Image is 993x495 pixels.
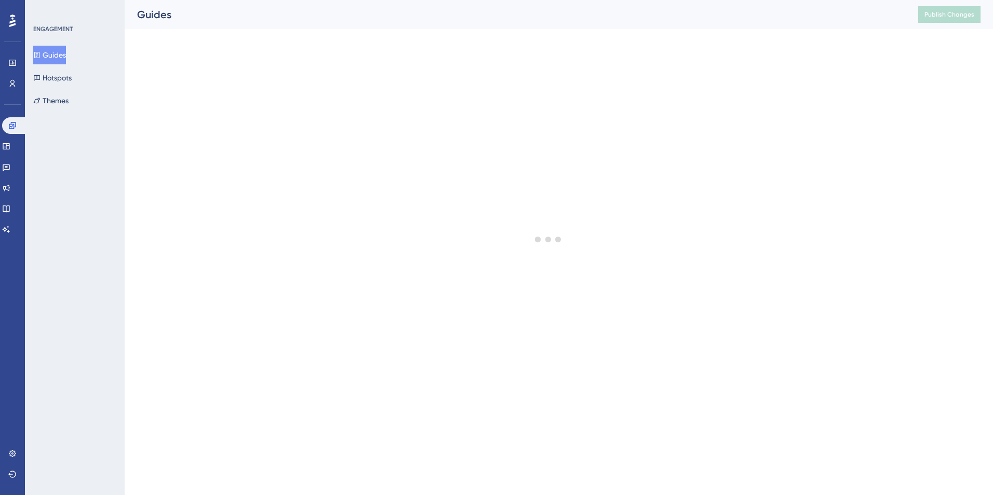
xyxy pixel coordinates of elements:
[924,10,974,19] span: Publish Changes
[33,46,66,64] button: Guides
[33,68,72,87] button: Hotspots
[137,7,892,22] div: Guides
[33,25,73,33] div: ENGAGEMENT
[918,6,981,23] button: Publish Changes
[33,91,69,110] button: Themes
